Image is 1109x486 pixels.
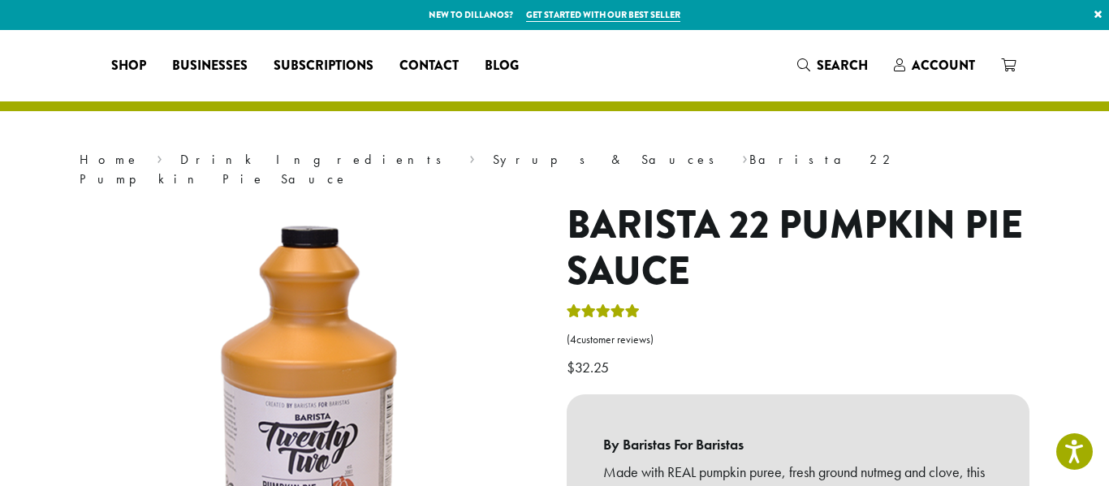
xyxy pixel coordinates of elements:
[98,53,159,79] a: Shop
[567,302,640,326] div: Rated 5.00 out of 5
[172,56,248,76] span: Businesses
[570,333,576,346] span: 4
[567,332,1029,348] a: (4customer reviews)
[111,56,146,76] span: Shop
[180,151,452,168] a: Drink Ingredients
[526,8,680,22] a: Get started with our best seller
[567,358,575,376] span: $
[485,56,519,76] span: Blog
[80,151,140,168] a: Home
[912,56,975,75] span: Account
[603,431,993,458] b: By Baristas For Baristas
[567,358,613,376] bdi: 32.25
[469,144,475,170] span: ›
[742,144,748,170] span: ›
[274,56,373,76] span: Subscriptions
[784,52,881,79] a: Search
[493,151,725,168] a: Syrups & Sauces
[817,56,868,75] span: Search
[567,202,1029,295] h1: Barista 22 Pumpkin Pie Sauce
[80,150,1029,189] nav: Breadcrumb
[399,56,459,76] span: Contact
[157,144,162,170] span: ›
